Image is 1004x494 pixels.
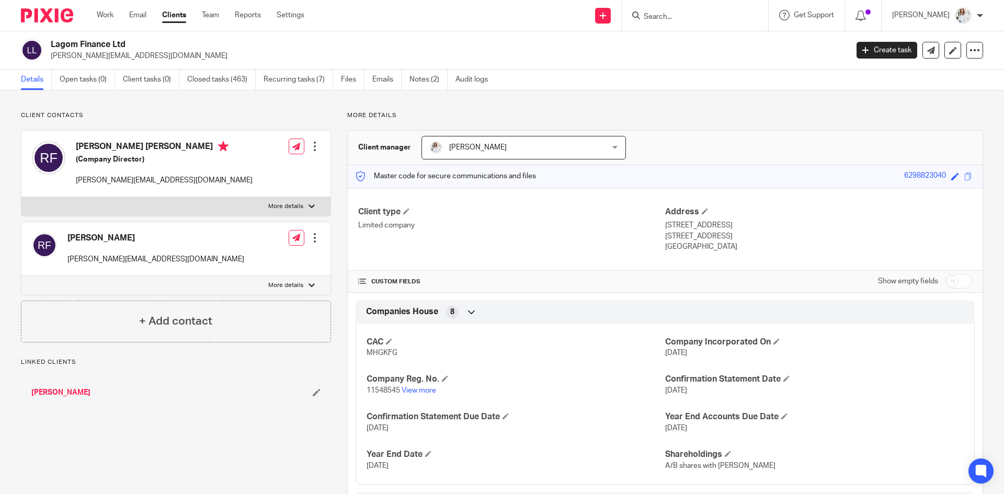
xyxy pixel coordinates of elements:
[665,387,687,394] span: [DATE]
[665,411,964,422] h4: Year End Accounts Due Date
[665,220,972,231] p: [STREET_ADDRESS]
[76,175,253,186] p: [PERSON_NAME][EMAIL_ADDRESS][DOMAIN_NAME]
[409,70,448,90] a: Notes (2)
[76,141,253,154] h4: [PERSON_NAME] [PERSON_NAME]
[857,42,917,59] a: Create task
[21,358,331,366] p: Linked clients
[235,10,261,20] a: Reports
[187,70,256,90] a: Closed tasks (463)
[367,424,389,432] span: [DATE]
[892,10,950,20] p: [PERSON_NAME]
[665,462,775,469] span: A/B shares with [PERSON_NAME]
[21,70,52,90] a: Details
[367,349,397,357] span: MHGKFG
[665,374,964,385] h4: Confirmation Statement Date
[367,462,389,469] span: [DATE]
[878,276,938,286] label: Show empty fields
[366,306,438,317] span: Companies House
[97,10,113,20] a: Work
[123,70,179,90] a: Client tasks (0)
[367,387,400,394] span: 11548545
[665,337,964,348] h4: Company Incorporated On
[372,70,402,90] a: Emails
[21,8,73,22] img: Pixie
[67,233,244,244] h4: [PERSON_NAME]
[665,449,964,460] h4: Shareholdings
[450,307,454,317] span: 8
[32,233,57,258] img: svg%3E
[665,242,972,252] p: [GEOGRAPHIC_DATA]
[76,154,253,165] h5: (Company Director)
[955,7,972,24] img: Daisy.JPG
[430,141,442,154] img: Daisy.JPG
[21,39,43,61] img: svg%3E
[51,51,841,61] p: [PERSON_NAME][EMAIL_ADDRESS][DOMAIN_NAME]
[264,70,333,90] a: Recurring tasks (7)
[32,141,65,175] img: svg%3E
[449,144,507,151] span: [PERSON_NAME]
[67,254,244,265] p: [PERSON_NAME][EMAIL_ADDRESS][DOMAIN_NAME]
[665,424,687,432] span: [DATE]
[665,349,687,357] span: [DATE]
[358,220,665,231] p: Limited company
[202,10,219,20] a: Team
[358,206,665,217] h4: Client type
[904,170,946,182] div: 6298823040
[277,10,304,20] a: Settings
[268,202,303,211] p: More details
[268,281,303,290] p: More details
[455,70,496,90] a: Audit logs
[643,13,737,22] input: Search
[367,411,665,422] h4: Confirmation Statement Due Date
[665,206,972,217] h4: Address
[665,231,972,242] p: [STREET_ADDRESS]
[139,313,212,329] h4: + Add contact
[402,387,436,394] a: View more
[218,141,229,152] i: Primary
[129,10,146,20] a: Email
[21,111,331,120] p: Client contacts
[356,171,536,181] p: Master code for secure communications and files
[347,111,983,120] p: More details
[367,374,665,385] h4: Company Reg. No.
[367,449,665,460] h4: Year End Date
[51,39,683,50] h2: Lagom Finance Ltd
[794,12,834,19] span: Get Support
[60,70,115,90] a: Open tasks (0)
[367,337,665,348] h4: CAC
[341,70,364,90] a: Files
[162,10,186,20] a: Clients
[31,387,90,398] a: [PERSON_NAME]
[358,142,411,153] h3: Client manager
[358,278,665,286] h4: CUSTOM FIELDS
